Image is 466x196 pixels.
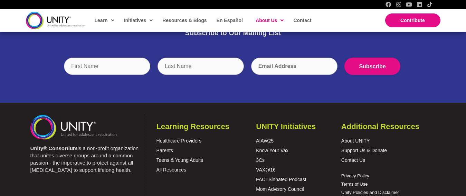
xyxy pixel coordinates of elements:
span: About Us [256,15,284,26]
a: Parents [156,148,173,153]
input: Last Name [158,58,244,75]
span: Learn [95,15,114,26]
a: AIAW25 [256,138,274,144]
a: En Español [213,12,246,28]
span: En Español [217,18,243,23]
a: Contribute [385,13,440,27]
img: unity-logo-dark [26,12,85,29]
span: Additional Resources [341,122,419,131]
span: Contact [293,18,311,23]
span: Learning Resources [156,122,230,131]
input: Subscribe [344,58,400,75]
a: Facebook [386,2,391,7]
a: 3Cs [256,157,265,163]
a: Teens & Young Adults [156,157,203,163]
a: FACTSinnated Podcast [256,177,306,182]
a: VAX@16 [256,167,276,173]
a: All Resources [156,167,186,173]
p: is a non-profit organization that unites diverse groups around a common passion - the imperative ... [30,145,140,174]
a: Support Us & Donate [341,148,387,153]
input: Email Address [251,58,337,75]
a: Privacy Policy [341,173,369,178]
span: Contribute [400,18,425,23]
a: Mom Advisory Council [256,186,304,192]
a: Unity Policies and Disclaimer [341,190,399,195]
a: About UNITY [341,138,370,144]
a: Terms of Use [341,182,368,187]
a: LinkedIn [417,2,422,7]
a: Instagram [396,2,401,7]
a: About Us [252,12,286,28]
span: Initiatives [124,15,153,26]
span: Resources & Blogs [162,18,207,23]
a: TikTok [427,2,432,7]
img: unity-logo [30,115,117,139]
a: Contact Us [341,157,365,163]
a: Healthcare Providers [156,138,202,144]
a: Know Your Vax [256,148,288,153]
a: YouTube [406,2,412,7]
strong: Unity® Consortium [30,145,78,151]
a: Contact [290,12,314,28]
a: Resources & Blogs [159,12,209,28]
span: Subscribe to Our Mailing List [185,29,281,37]
input: First Name [64,58,150,75]
span: UNITY Initiatives [256,122,316,131]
